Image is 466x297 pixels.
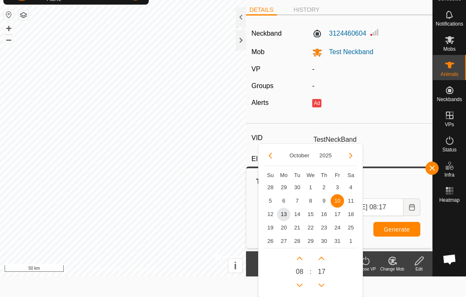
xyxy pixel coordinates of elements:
[264,221,277,234] td: 19
[251,99,269,106] label: Alerts
[304,181,317,194] td: 1
[277,221,290,234] td: 20
[293,252,306,265] p-button: Next Hour
[264,208,277,221] td: 12
[317,234,331,248] td: 30
[344,194,357,208] td: 11
[312,99,321,107] button: Ad
[290,221,304,234] td: 21
[317,194,331,208] td: 9
[444,266,455,271] span: Help
[255,177,424,187] div: Tracks
[444,172,454,177] span: Infra
[406,266,432,272] div: Edit
[384,226,410,233] span: Generate
[316,151,335,160] button: Choose Year
[331,234,344,248] td: 31
[440,72,458,77] span: Animals
[293,279,306,292] p-button: Previous Hour
[304,234,317,248] td: 29
[267,172,274,178] span: Su
[343,190,420,198] label: To
[331,208,344,221] td: 17
[290,181,304,194] span: 30
[331,181,344,194] td: 3
[344,181,357,194] td: 4
[251,154,310,164] label: EID
[312,65,314,73] app-display-virtual-paddock-transition: -
[304,194,317,208] td: 8
[296,267,303,277] span: 0 8
[433,251,466,274] a: Help
[251,65,260,73] label: VP
[251,133,310,143] label: VID
[18,10,28,20] button: Map Layers
[443,47,456,52] span: Mobs
[277,194,290,208] td: 6
[264,194,277,208] td: 5
[251,48,264,55] label: Mob
[436,21,463,26] span: Notifications
[290,194,304,208] td: 7
[352,266,379,272] div: Choose VP
[310,267,311,277] span: :
[234,260,237,271] span: i
[344,208,357,221] td: 18
[304,221,317,234] td: 22
[445,122,454,127] span: VPs
[321,172,327,178] span: Th
[264,149,277,162] button: Previous Month
[290,208,304,221] span: 14
[290,234,304,248] td: 28
[404,198,420,216] button: Choose Date
[4,10,14,20] button: Reset Map
[304,208,317,221] td: 15
[331,194,344,208] span: 10
[246,5,277,16] li: DETAILS
[344,234,357,248] span: 1
[264,181,277,194] td: 28
[442,147,456,152] span: Status
[277,208,290,221] span: 13
[322,48,373,55] span: Test Neckband
[290,5,323,14] li: HISTORY
[286,151,313,160] button: Choose Month
[264,234,277,248] td: 26
[277,181,290,194] td: 29
[90,266,122,273] a: Privacy Policy
[437,247,462,272] div: Open chat
[317,221,331,234] td: 23
[344,149,357,162] button: Next Month
[315,252,328,265] p-button: Next Minute
[312,29,366,39] label: 3124460604
[347,172,354,178] span: Sa
[280,172,287,178] span: Mo
[131,266,156,273] a: Contact Us
[277,234,290,248] td: 27
[370,27,380,37] img: Signal strength
[307,172,315,178] span: We
[317,181,331,194] td: 2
